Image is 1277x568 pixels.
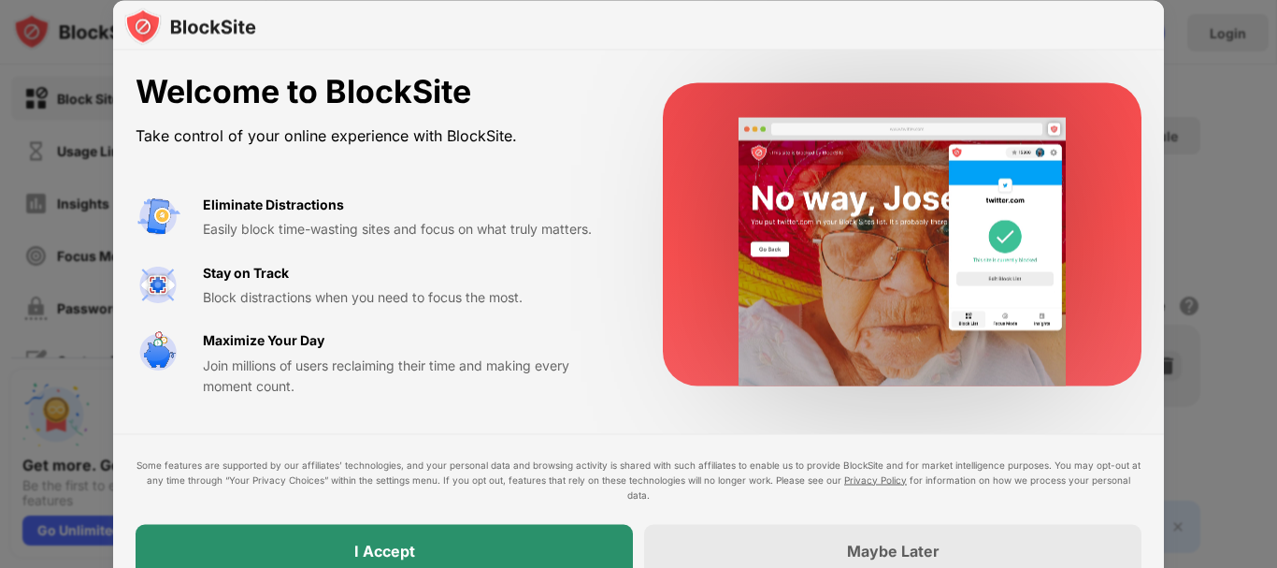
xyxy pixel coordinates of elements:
div: Eliminate Distractions [203,194,344,214]
div: I Accept [354,541,415,560]
a: Privacy Policy [844,473,907,485]
div: Stay on Track [203,262,289,283]
div: Some features are supported by our affiliates’ technologies, and your personal data and browsing ... [136,457,1141,502]
div: Block distractions when you need to focus the most. [203,286,618,307]
img: value-safe-time.svg [136,330,180,375]
div: Easily block time-wasting sites and focus on what truly matters. [203,219,618,240]
div: Join millions of users reclaiming their time and making every moment count. [203,355,618,397]
img: value-avoid-distractions.svg [136,194,180,239]
img: logo-blocksite.svg [124,7,256,45]
div: Maybe Later [847,541,940,560]
img: value-focus.svg [136,262,180,307]
div: Welcome to BlockSite [136,73,618,111]
div: Take control of your online experience with BlockSite. [136,122,618,149]
div: Maximize Your Day [203,330,324,351]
